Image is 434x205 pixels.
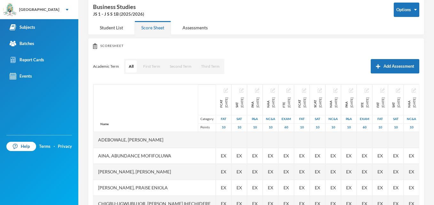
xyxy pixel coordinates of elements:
div: First Assessment Test [294,115,309,123]
span: Student Exempted. [299,168,305,175]
div: 10 [341,123,356,132]
img: edit [349,88,353,93]
div: 10 [373,123,388,132]
div: Examination [279,115,294,123]
span: Student Exempted. [393,184,399,191]
div: Events [10,73,32,80]
span: SCAT [313,97,318,108]
div: Notecheck And Attendance [407,97,417,108]
span: PAA [344,97,349,108]
span: Student Exempted. [362,184,367,191]
div: 10 [247,123,262,132]
span: Student Exempted. [362,152,367,159]
span: Student Exempted. [330,152,336,159]
div: 10 [326,123,341,132]
button: Edit Assessment [255,88,259,93]
div: Project and assignment [250,97,260,108]
div: Project And Assignment [344,97,354,108]
span: Student Exempted. [299,152,305,159]
a: Help [6,142,36,151]
button: Edit Assessment [224,88,228,93]
span: FTE [281,97,286,108]
div: [PERSON_NAME], [PERSON_NAME] [93,164,216,180]
span: Student Exempted. [236,168,242,175]
span: FAT [375,97,380,108]
span: Student Exempted. [409,152,414,159]
span: Student Exempted. [377,184,383,191]
span: Student Exempted. [409,168,414,175]
button: Edit Assessment [333,88,337,93]
div: Points [198,123,216,132]
span: Student Exempted. [315,168,320,175]
div: 10 [263,123,278,132]
span: Student Exempted. [283,184,289,191]
button: First Term [140,60,163,72]
div: Project And Assignment [341,115,356,123]
div: Batches [10,40,34,47]
span: Student Exempted. [393,152,399,159]
img: edit [380,88,384,93]
img: edit [239,88,244,93]
div: Category [198,115,216,123]
span: Student Exempted. [362,168,367,175]
div: Second Assessment Test [234,97,244,108]
span: Student Exempted. [268,168,273,175]
div: Business Studies [93,3,384,18]
div: Aina, Abundance Mofifoluwa [93,148,216,164]
img: edit [224,88,228,93]
span: Student Exempted. [252,152,258,159]
button: Edit Assessment [349,88,353,93]
button: Edit Assessment [286,88,291,93]
span: Student Exempted. [268,152,273,159]
div: Second Assessment Test [388,115,403,123]
div: Subjects [10,24,35,31]
div: Score Sheet [135,21,171,34]
span: Student Exempted. [346,168,352,175]
div: 10 [310,123,325,132]
button: Add Assessment [371,59,419,73]
img: edit [318,88,322,93]
div: First Assessment Test [375,97,385,108]
div: Note check and attendance [266,97,276,108]
span: FCAT [219,97,224,108]
span: Student Exempted. [393,168,399,175]
span: NAA [328,97,333,108]
div: Notecheck And Attendance [263,115,278,123]
div: Second continuous assessment test [313,97,323,108]
span: Student Exempted. [221,184,226,191]
button: Options [394,3,419,17]
div: 10 [294,123,309,132]
div: First assessment test [219,97,229,108]
div: 10 [232,123,247,132]
span: SAT [391,97,396,108]
img: edit [396,88,400,93]
img: edit [271,88,275,93]
span: Student Exempted. [377,152,383,159]
span: Student Exempted. [236,152,242,159]
span: PAA [250,97,255,108]
img: edit [365,88,369,93]
div: 10 [388,123,403,132]
span: Student Exempted. [268,184,273,191]
div: Assessments [176,21,214,34]
button: Edit Assessment [365,88,369,93]
p: Academic Term [93,64,119,69]
span: FCAT [297,97,302,108]
button: Third Term [198,60,223,72]
span: Student Exempted. [377,168,383,175]
span: STE [360,97,365,108]
span: Student Exempted. [252,168,258,175]
div: First Assessment Test [216,115,231,123]
div: First Assessment Test [373,115,388,123]
button: Edit Assessment [302,88,306,93]
div: 10 [404,123,419,132]
span: Student Exempted. [283,152,289,159]
img: edit [255,88,259,93]
span: Student Exempted. [346,184,352,191]
button: Edit Assessment [396,88,400,93]
div: Second Assessment Test [391,97,401,108]
span: Student Exempted. [236,184,242,191]
div: Second Assessment Test [310,115,325,123]
button: Edit Assessment [380,88,384,93]
div: · [54,143,55,150]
